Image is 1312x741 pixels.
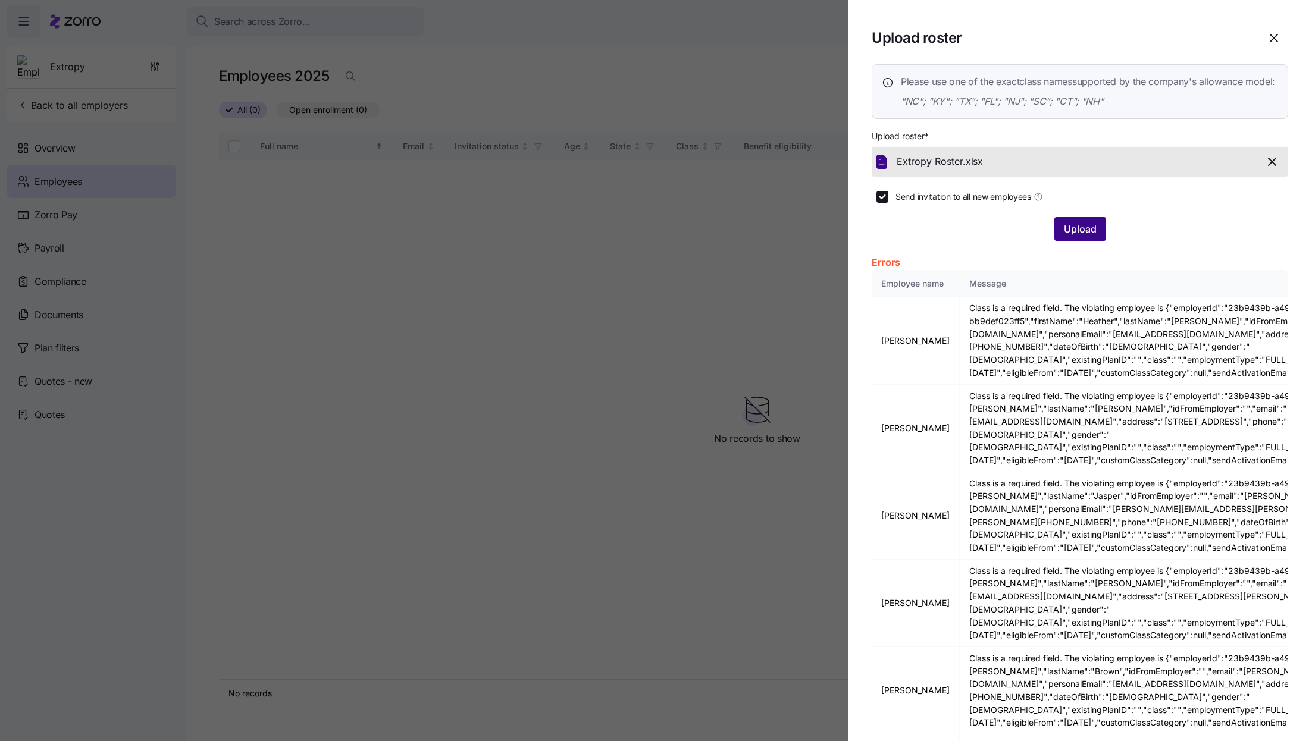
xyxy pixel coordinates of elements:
span: Please use one of the exact class names supported by the company's allowance model: [901,74,1275,89]
h1: Upload roster [872,29,1250,47]
span: Extropy Roster. [897,154,966,169]
td: [PERSON_NAME] [872,560,960,647]
td: [PERSON_NAME] [872,385,960,472]
td: [PERSON_NAME] [872,297,960,384]
td: [PERSON_NAME] [872,647,960,734]
span: Upload [1064,222,1097,236]
span: Send invitation to all new employees [895,191,1031,203]
span: xlsx [966,154,983,169]
span: Upload roster * [872,130,929,142]
span: Errors [872,255,900,270]
span: "NC"; "KY"; "TX"; "FL"; "NJ"; "SC"; "CT"; "NH" [901,94,1275,109]
td: [PERSON_NAME] [872,472,960,560]
div: Employee name [881,277,950,290]
button: Upload [1054,217,1106,241]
